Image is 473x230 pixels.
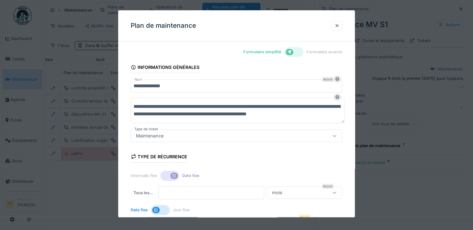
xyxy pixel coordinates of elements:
label: Date fixe [182,173,199,179]
div: Informations générales [131,63,199,73]
div: Maintenance [133,132,166,139]
label: Formulaire avancé [306,49,342,55]
label: Type de ticket [133,127,159,132]
div: du mois [322,217,342,230]
div: Requis [322,184,334,189]
div: Type de récurrence [131,152,187,163]
label: Formulaire simplifié [243,49,281,55]
div: le … [131,217,143,230]
div: mois [269,189,285,196]
h3: Plan de maintenance [131,22,196,30]
label: Date fixe [131,207,148,213]
div: Requis [322,77,334,82]
div: Requis [299,214,310,219]
label: Jour fixe [173,207,190,213]
div: Tous les … [131,186,156,199]
label: Nom [133,77,143,82]
label: Intervalle fixe [131,173,157,179]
